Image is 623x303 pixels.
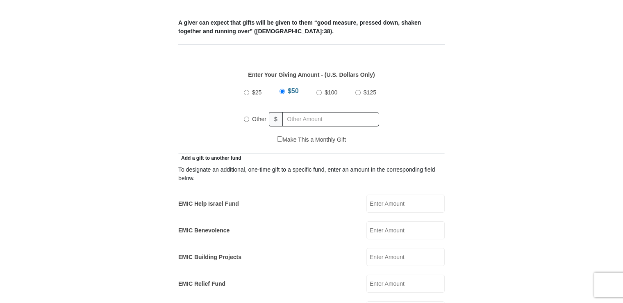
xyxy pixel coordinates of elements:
[178,165,445,183] div: To designate an additional, one-time gift to a specific fund, enter an amount in the correspondin...
[282,112,379,126] input: Other Amount
[366,248,445,266] input: Enter Amount
[252,116,266,122] span: Other
[364,89,376,96] span: $125
[178,280,225,288] label: EMIC Relief Fund
[277,135,346,144] label: Make This a Monthly Gift
[325,89,337,96] span: $100
[288,87,299,94] span: $50
[366,195,445,213] input: Enter Amount
[269,112,283,126] span: $
[178,253,241,262] label: EMIC Building Projects
[178,200,239,208] label: EMIC Help Israel Fund
[178,155,241,161] span: Add a gift to another fund
[366,275,445,293] input: Enter Amount
[277,136,282,142] input: Make This a Monthly Gift
[178,226,230,235] label: EMIC Benevolence
[248,71,375,78] strong: Enter Your Giving Amount - (U.S. Dollars Only)
[178,19,421,34] b: A giver can expect that gifts will be given to them “good measure, pressed down, shaken together ...
[252,89,261,96] span: $25
[366,221,445,239] input: Enter Amount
